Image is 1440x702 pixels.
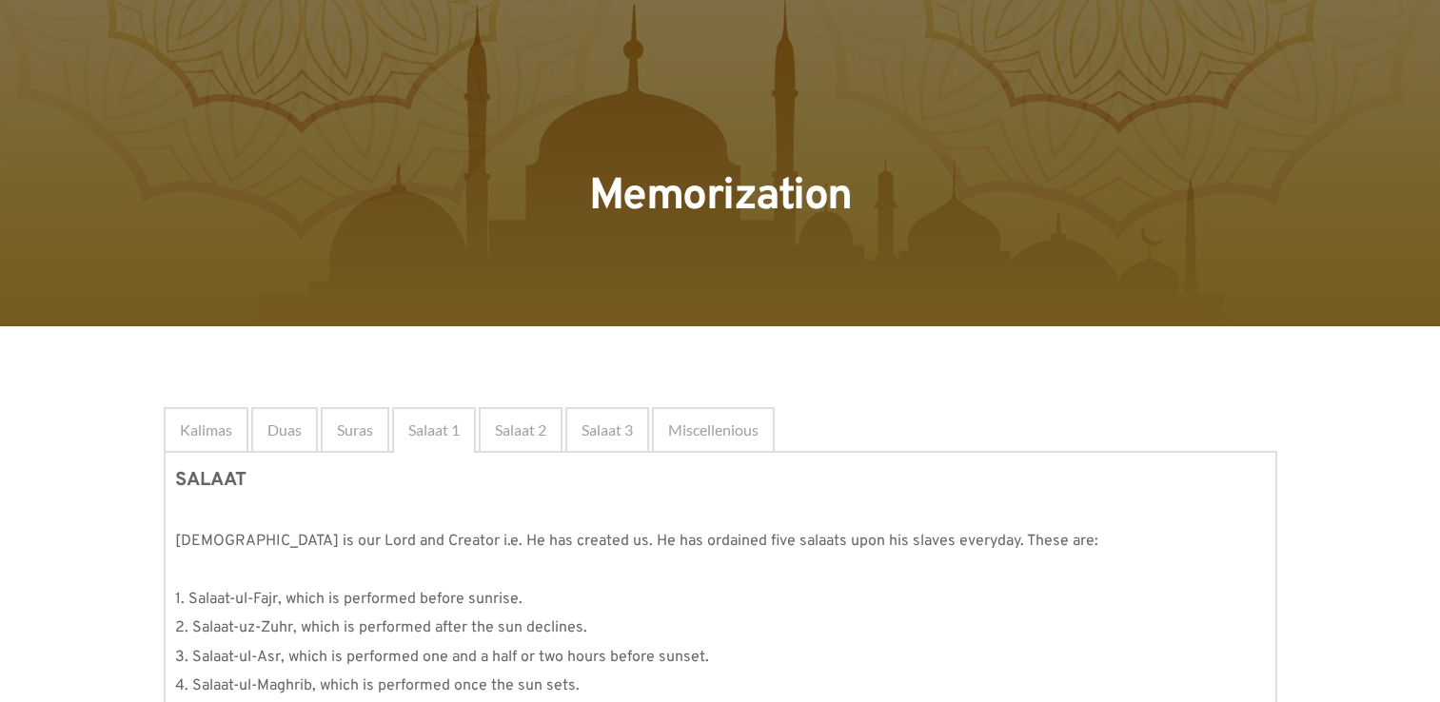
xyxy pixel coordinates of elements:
[175,532,1098,551] span: [DEMOGRAPHIC_DATA] is our Lord and Creator i.e. He has created us. He has ordained five salaats u...
[589,169,852,225] span: Memorization
[175,618,587,637] span: 2. Salaat-uz-Zuhr, which is performed after the sun declines.
[175,468,247,493] strong: SALAAT
[180,419,232,441] span: Kalimas
[408,419,460,441] span: Salaat 1
[267,419,302,441] span: Duas
[582,419,633,441] span: Salaat 3
[175,590,523,609] span: 1. Salaat-ul-Fajr, which is performed before sunrise.
[175,676,580,695] span: 4. Salaat-ul-Maghrib, which is performed once the sun sets.
[668,419,759,441] span: Miscellenious
[175,648,709,667] span: 3. Salaat-ul-Asr, which is performed one and a half or two hours before sunset.
[337,419,373,441] span: Suras
[495,419,546,441] span: Salaat 2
